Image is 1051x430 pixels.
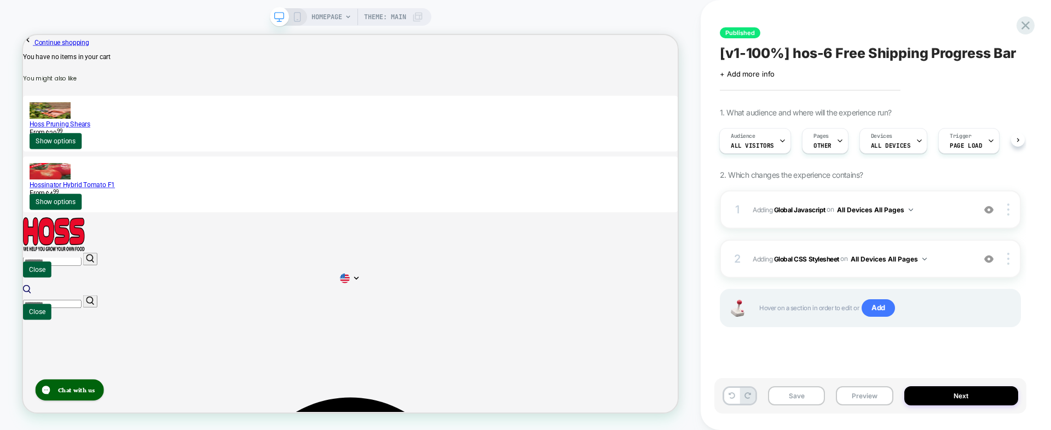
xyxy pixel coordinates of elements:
[862,299,895,317] span: Add
[922,258,927,260] img: down arrow
[36,13,84,24] h2: Chat with us
[9,131,78,152] a: Show options
[45,124,53,132] sup: 99
[774,254,839,263] b: Global CSS Stylesheet
[753,252,969,266] span: Adding
[364,8,406,26] span: Theme: MAIN
[9,114,90,124] a: Hoss Pruning Shears
[720,69,775,78] span: + Add more info
[837,203,913,217] button: All Devices All Pages
[30,124,53,136] span: $29
[9,90,63,112] img: Hoss Pruning Shears
[311,8,342,26] span: HOMEPAGE
[731,132,755,140] span: Audience
[851,252,927,266] button: All Devices All Pages
[871,142,910,149] span: ALL DEVICES
[768,386,825,405] button: Save
[984,254,994,264] img: crossed eye
[9,124,29,136] span: From
[774,205,825,213] b: Global Javascript
[813,132,829,140] span: Pages
[759,299,1009,317] span: Hover on a section in order to edit or
[30,205,48,217] span: $4
[813,142,831,149] span: OTHER
[904,386,1019,405] button: Next
[720,108,891,117] span: 1. What audience and where will the experience run?
[840,253,847,265] span: on
[1007,204,1009,216] img: close
[9,212,78,233] a: Show options
[720,27,760,38] span: Published
[80,290,99,307] button: Submit
[9,195,123,205] a: Hossinator Hybrid Tomato F1
[753,203,969,217] span: Adding
[726,300,748,317] img: Joystick
[731,142,774,149] span: All Visitors
[9,171,63,193] img: Hossinator Hybrid Tomato
[827,204,834,216] span: on
[9,205,29,217] span: From
[720,170,863,179] span: 2. Which changes the experience contains?
[732,200,743,219] div: 1
[871,132,892,140] span: Devices
[984,205,994,214] img: crossed eye
[950,142,982,149] span: Page Load
[1007,253,1009,265] img: close
[40,205,48,213] sup: 99
[5,4,97,32] button: Gorgias live chat
[732,249,743,269] div: 2
[15,5,88,15] span: Continue shopping
[950,132,971,140] span: Trigger
[909,208,913,211] img: down arrow
[836,386,893,405] button: Preview
[80,347,99,363] button: Submit
[720,45,1017,61] span: [v1-100%] hos-6 Free Shipping Progress Bar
